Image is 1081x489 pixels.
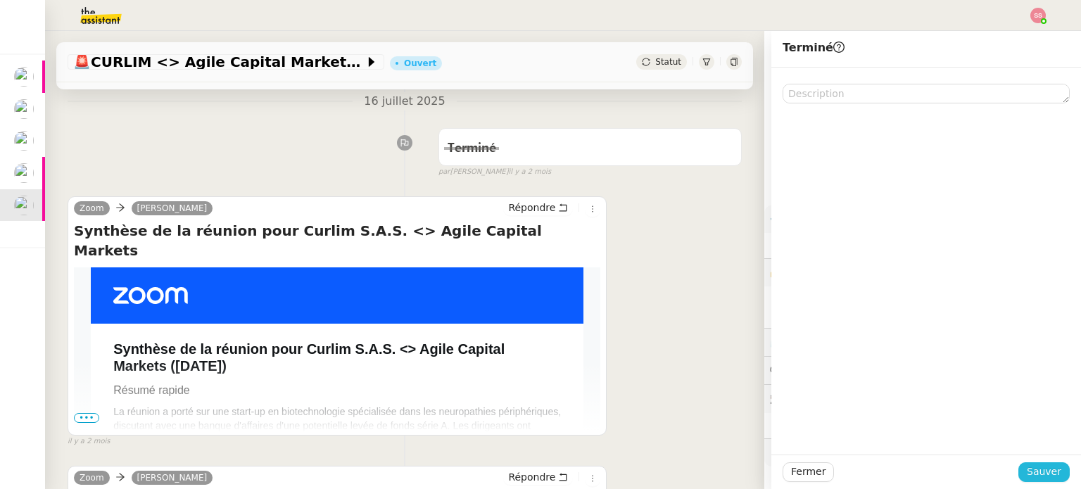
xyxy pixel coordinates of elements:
span: 💬 [770,364,860,376]
img: users%2FAXgjBsdPtrYuxuZvIJjRexEdqnq2%2Favatar%2F1599931753966.jpeg [14,67,34,87]
div: 🔐Données client [764,259,1081,286]
span: 🧴 [770,447,814,458]
div: ⏲️Tâches 8:50 [764,329,1081,356]
span: ••• [74,413,99,423]
span: il y a 2 mois [509,166,552,178]
span: 🚨 [73,53,91,70]
div: 🧴Autres [764,439,1081,466]
span: 16 juillet 2025 [353,92,456,111]
strong: Synthèse de la réunion pour Curlim S.A.S. <> Agile Capital Markets ([DATE]) [113,341,505,374]
div: ⚙️Procédures [764,205,1081,233]
span: 🔐 [770,265,861,281]
span: Répondre [508,470,555,484]
img: users%2FXPWOVq8PDVf5nBVhDcXguS2COHE3%2Favatar%2F3f89dc26-16aa-490f-9632-b2fdcfc735a1 [14,196,34,215]
span: CURLIM <> Agile Capital Markets [73,55,365,69]
span: ⏲️ [770,336,867,348]
img: Logo_white_2022.png [113,287,188,304]
div: 🕵️Autres demandes en cours 2 [764,385,1081,412]
span: Terminé [448,142,496,155]
span: Statut [655,57,681,67]
p: La réunion a porté sur une start-up en biotechnologie spécialisée dans les neuropathies périphéri... [113,405,561,489]
div: 💬Commentaires [764,357,1081,384]
button: Répondre [503,200,573,215]
img: svg [1030,8,1046,23]
button: Répondre [503,469,573,485]
span: ⚙️ [770,211,843,227]
img: users%2FCk7ZD5ubFNWivK6gJdIkoi2SB5d2%2Favatar%2F3f84dbb7-4157-4842-a987-fca65a8b7a9a [14,131,34,151]
span: Fermer [791,464,826,480]
span: Terminé [783,41,845,54]
div: Ouvert [404,59,436,68]
a: [PERSON_NAME] [132,202,213,215]
button: Fermer [783,462,834,482]
span: par [438,166,450,178]
small: [PERSON_NAME] [438,166,551,178]
span: Sauver [1027,464,1061,480]
img: users%2FHIWaaSoTa5U8ssS5t403NQMyZZE3%2Favatar%2Fa4be050e-05fa-4f28-bbe7-e7e8e4788720 [14,163,34,183]
a: Zoom [74,471,110,484]
a: Zoom [74,202,110,215]
img: users%2FSoHiyPZ6lTh48rkksBJmVXB4Fxh1%2Favatar%2F784cdfc3-6442-45b8-8ed3-42f1cc9271a4 [14,99,34,119]
h4: Synthèse de la réunion pour Curlim S.A.S. <> Agile Capital Markets [74,221,600,260]
button: Sauver [1018,462,1070,482]
a: [PERSON_NAME] [132,471,213,484]
span: il y a 2 mois [68,436,110,447]
span: Répondre [508,201,555,215]
h2: Résumé rapide [113,382,561,399]
span: 🕵️ [770,393,946,404]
